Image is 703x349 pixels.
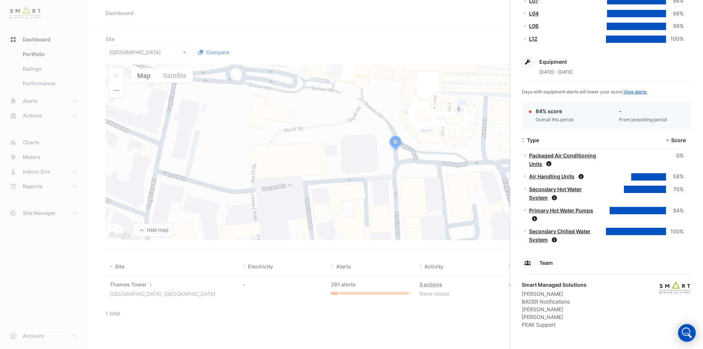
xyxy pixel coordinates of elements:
[536,107,574,115] div: 64% score
[529,173,574,179] a: Air Handling Units
[624,89,647,94] a: View alerts
[522,298,587,305] div: BACER Notifications
[666,207,684,215] div: 94%
[666,152,684,160] div: 0%
[619,107,667,115] div: -
[671,137,686,143] span: Score
[539,59,567,65] span: Equipment
[666,172,684,181] div: 58%
[658,281,691,296] img: Smart Managed Solutions
[529,152,596,167] a: Packaged Air Conditioning Units
[529,10,539,16] a: L04
[666,10,684,18] div: 98%
[529,36,538,42] a: L12
[522,305,587,313] div: [PERSON_NAME]
[529,23,539,29] a: L06
[522,321,587,328] div: PEAK Support
[522,89,647,94] span: Days with equipment alerts will lower your score.
[522,281,587,289] div: Smart Managed Solutions
[522,313,587,321] div: [PERSON_NAME]
[666,35,684,43] div: 100%
[666,185,684,194] div: 70%
[529,186,582,201] a: Secondary Hot Water System
[522,290,587,298] div: [PERSON_NAME]
[527,137,539,143] span: Type
[666,22,684,30] div: 99%
[678,324,696,342] div: Open Intercom Messenger
[539,69,572,75] span: [DATE] - [DATE]
[666,227,684,236] div: 100%
[539,260,553,266] span: Team
[536,116,574,123] div: Overall this period
[529,207,593,214] a: Primary Hot Water Pumps
[619,116,667,123] div: From preceding period
[529,228,591,243] a: Secondary Chilled Water System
